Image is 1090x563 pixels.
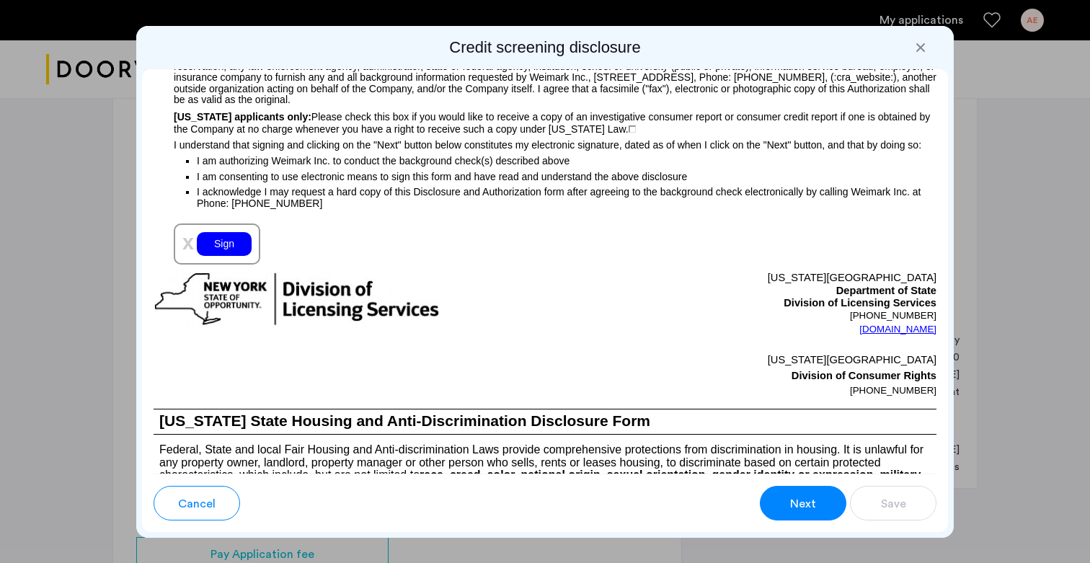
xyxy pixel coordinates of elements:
[790,495,816,513] span: Next
[850,486,936,520] button: button
[197,151,936,169] p: I am authorizing Weimark Inc. to conduct the background check(s) described above
[197,232,252,256] div: Sign
[545,368,936,384] p: Division of Consumer Rights
[182,231,194,254] span: x
[545,285,936,298] p: Department of State
[760,486,846,520] button: button
[197,169,936,185] p: I am consenting to use electronic means to sign this form and have read and understand the above ...
[154,272,440,327] img: new-york-logo.png
[629,125,636,133] img: 4LAxfPwtD6BVinC2vKR9tPz10Xbrctccj4YAocJUAAAAASUVORK5CYIIA
[154,486,240,520] button: button
[881,495,906,513] span: Save
[154,435,936,506] p: Federal, State and local Fair Housing and Anti-discrimination Laws provide comprehensive protecti...
[545,352,936,368] p: [US_STATE][GEOGRAPHIC_DATA]
[142,37,948,58] h2: Credit screening disclosure
[159,469,921,493] b: race, creed, color, national origin, sexual orientation, gender identity or expression, military ...
[174,111,311,123] span: [US_STATE] applicants only:
[178,495,216,513] span: Cancel
[197,186,936,209] p: I acknowledge I may request a hard copy of this Disclosure and Authorization form after agreeing ...
[154,105,936,135] p: Please check this box if you would like to receive a copy of an investigative consumer report or ...
[154,409,936,434] h1: [US_STATE] State Housing and Anti-Discrimination Disclosure Form
[545,384,936,398] p: [PHONE_NUMBER]
[545,310,936,322] p: [PHONE_NUMBER]
[859,322,936,337] a: [DOMAIN_NAME]
[154,135,936,151] p: I understand that signing and clicking on the "Next" button below constitutes my electronic signa...
[545,297,936,310] p: Division of Licensing Services
[545,272,936,285] p: [US_STATE][GEOGRAPHIC_DATA]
